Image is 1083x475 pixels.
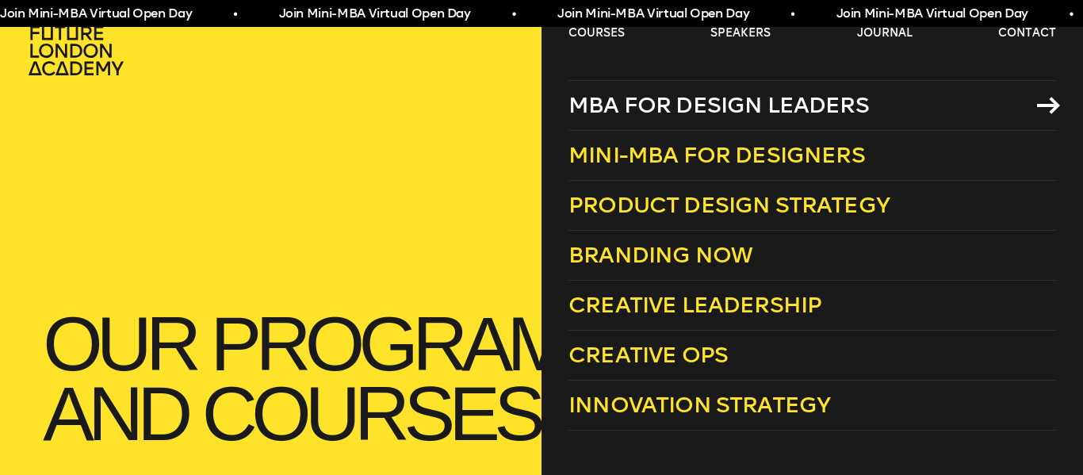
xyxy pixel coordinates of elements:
span: Product Design Strategy [568,192,890,218]
a: Innovation Strategy [568,381,1056,431]
a: journal [857,25,913,41]
span: Mini-MBA for Designers [568,142,865,168]
span: • [511,5,515,24]
span: • [1068,5,1072,24]
a: Creative Leadership [568,281,1056,331]
span: Branding Now [568,242,752,268]
a: courses [568,25,625,41]
span: • [790,5,794,24]
a: Creative Ops [568,331,1056,381]
span: Creative Leadership [568,292,821,318]
span: Innovation Strategy [568,392,830,418]
span: • [232,5,236,24]
span: Creative Ops [568,342,728,368]
a: Mini-MBA for Designers [568,131,1056,181]
a: speakers [710,25,771,41]
a: MBA for Design Leaders [568,80,1056,131]
a: Product Design Strategy [568,181,1056,231]
span: MBA for Design Leaders [568,92,869,118]
a: Branding Now [568,231,1056,281]
a: contact [998,25,1056,41]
